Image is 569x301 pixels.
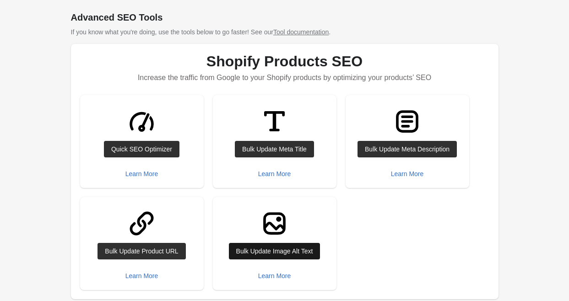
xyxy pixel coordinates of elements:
div: Learn More [258,272,291,279]
img: GaugeMajor-1ebe3a4f609d70bf2a71c020f60f15956db1f48d7107b7946fc90d31709db45e.svg [125,104,159,139]
img: TitleMinor-8a5de7e115299b8c2b1df9b13fb5e6d228e26d13b090cf20654de1eaf9bee786.svg [257,104,292,139]
button: Learn More [122,268,162,284]
button: Learn More [255,166,295,182]
a: Quick SEO Optimizer [104,141,179,157]
p: If you know what you're doing, use the tools below to go faster! See our . [71,27,499,37]
div: Learn More [258,170,291,177]
div: Bulk Update Product URL [105,247,178,255]
button: Learn More [255,268,295,284]
div: Learn More [125,272,158,279]
h1: Shopify Products SEO [80,53,489,70]
a: Bulk Update Image Alt Text [229,243,320,259]
img: ImageMajor-6988ddd70c612d22410311fee7e48670de77a211e78d8e12813237d56ef19ad4.svg [257,206,292,241]
a: Bulk Update Meta Description [358,141,457,157]
button: Learn More [122,166,162,182]
a: Bulk Update Meta Title [235,141,314,157]
h1: Advanced SEO Tools [71,11,499,24]
a: Bulk Update Product URL [98,243,185,259]
button: Learn More [387,166,428,182]
p: Increase the traffic from Google to your Shopify products by optimizing your products’ SEO [80,70,489,86]
img: TextBlockMajor-3e13e55549f1fe4aa18089e576148c69364b706dfb80755316d4ac7f5c51f4c3.svg [390,104,424,139]
img: LinkMinor-ab1ad89fd1997c3bec88bdaa9090a6519f48abaf731dc9ef56a2f2c6a9edd30f.svg [125,206,159,241]
div: Quick SEO Optimizer [111,145,172,153]
a: Tool documentation [273,28,329,36]
div: Bulk Update Meta Description [365,145,450,153]
div: Learn More [391,170,424,177]
div: Bulk Update Meta Title [242,145,307,153]
div: Learn More [125,170,158,177]
div: Bulk Update Image Alt Text [236,247,313,255]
